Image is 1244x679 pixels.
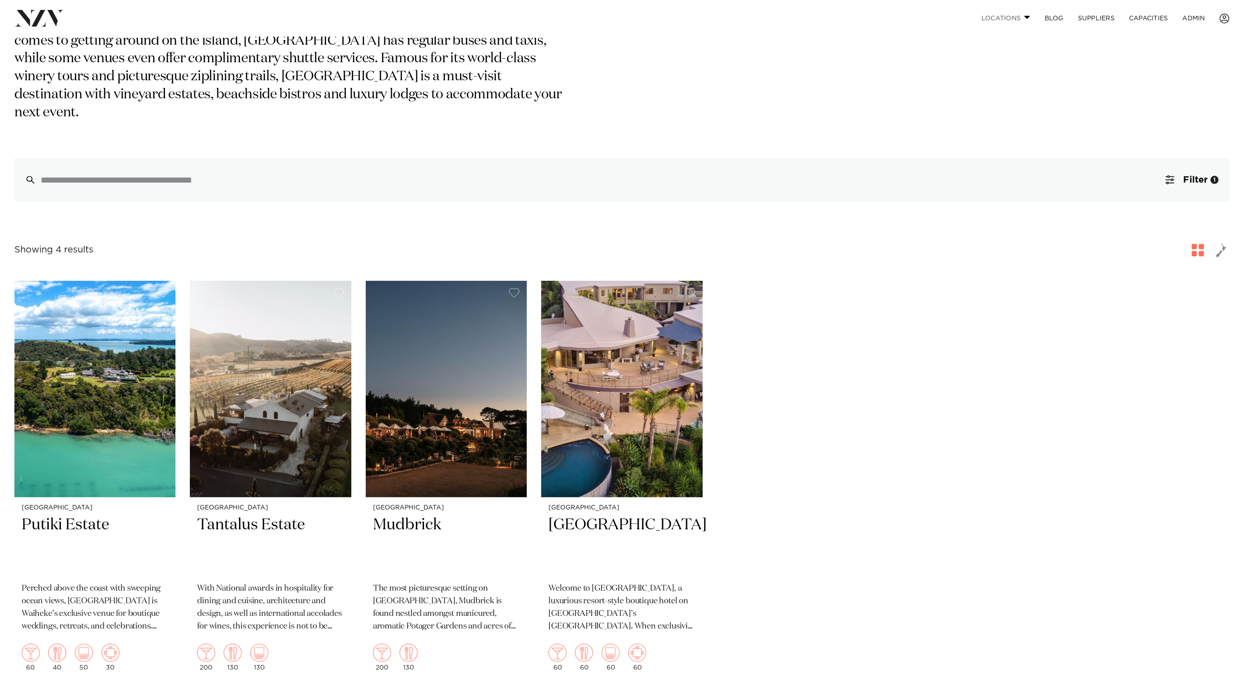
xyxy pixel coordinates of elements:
img: cocktail.png [373,644,391,662]
img: dining.png [48,644,66,662]
small: [GEOGRAPHIC_DATA] [22,505,168,511]
h2: Putiki Estate [22,515,168,576]
img: cocktail.png [197,644,215,662]
p: With National awards in hospitality for dining and cuisine, architecture and design, as well as i... [197,583,344,633]
div: 60 [22,644,40,671]
a: BLOG [1037,9,1071,28]
div: 200 [373,644,391,671]
a: [GEOGRAPHIC_DATA] Tantalus Estate With National awards in hospitality for dining and cuisine, arc... [190,281,351,678]
div: 30 [101,644,120,671]
small: [GEOGRAPHIC_DATA] [197,505,344,511]
p: Perched above the coast with sweeping ocean views, [GEOGRAPHIC_DATA] is Waiheke’s exclusive venue... [22,583,168,633]
h2: Tantalus Estate [197,515,344,576]
img: nzv-logo.png [14,10,64,26]
div: 50 [75,644,93,671]
small: [GEOGRAPHIC_DATA] [548,505,695,511]
img: meeting.png [101,644,120,662]
div: 200 [197,644,215,671]
div: 130 [250,644,268,671]
p: The most picturesque setting on [GEOGRAPHIC_DATA], Mudbrick is found nestled amongst manicured, a... [373,583,520,633]
img: meeting.png [628,644,646,662]
span: Filter [1184,175,1208,184]
button: Filter1 [1155,158,1230,202]
div: 40 [48,644,66,671]
div: 130 [400,644,418,671]
img: dining.png [400,644,418,662]
a: [GEOGRAPHIC_DATA] Mudbrick The most picturesque setting on [GEOGRAPHIC_DATA], Mudbrick is found n... [366,281,527,678]
div: 1 [1211,176,1219,184]
h2: [GEOGRAPHIC_DATA] [548,515,695,576]
div: 60 [628,644,646,671]
a: Capacities [1122,9,1175,28]
div: 60 [548,644,567,671]
div: 130 [224,644,242,671]
img: cocktail.png [22,644,40,662]
small: [GEOGRAPHIC_DATA] [373,505,520,511]
p: Welcome to [GEOGRAPHIC_DATA], a luxurious resort-style boutique hotel on [GEOGRAPHIC_DATA]’s [GEO... [548,583,695,633]
h2: Mudbrick [373,515,520,576]
img: theatre.png [602,644,620,662]
div: 60 [602,644,620,671]
a: [GEOGRAPHIC_DATA] [GEOGRAPHIC_DATA] Welcome to [GEOGRAPHIC_DATA], a luxurious resort-style boutiq... [541,281,702,678]
img: cocktail.png [548,644,567,662]
div: Showing 4 results [14,243,93,257]
img: theatre.png [75,644,93,662]
img: theatre.png [250,644,268,662]
a: Locations [974,9,1037,28]
a: ADMIN [1175,9,1212,28]
div: 60 [575,644,593,671]
a: Aerial view of Putiki Estate on Waiheke Island [GEOGRAPHIC_DATA] Putiki Estate Perched above the ... [14,281,175,678]
img: dining.png [224,644,242,662]
a: SUPPLIERS [1071,9,1122,28]
img: Aerial view of Putiki Estate on Waiheke Island [14,281,175,497]
img: dining.png [575,644,593,662]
